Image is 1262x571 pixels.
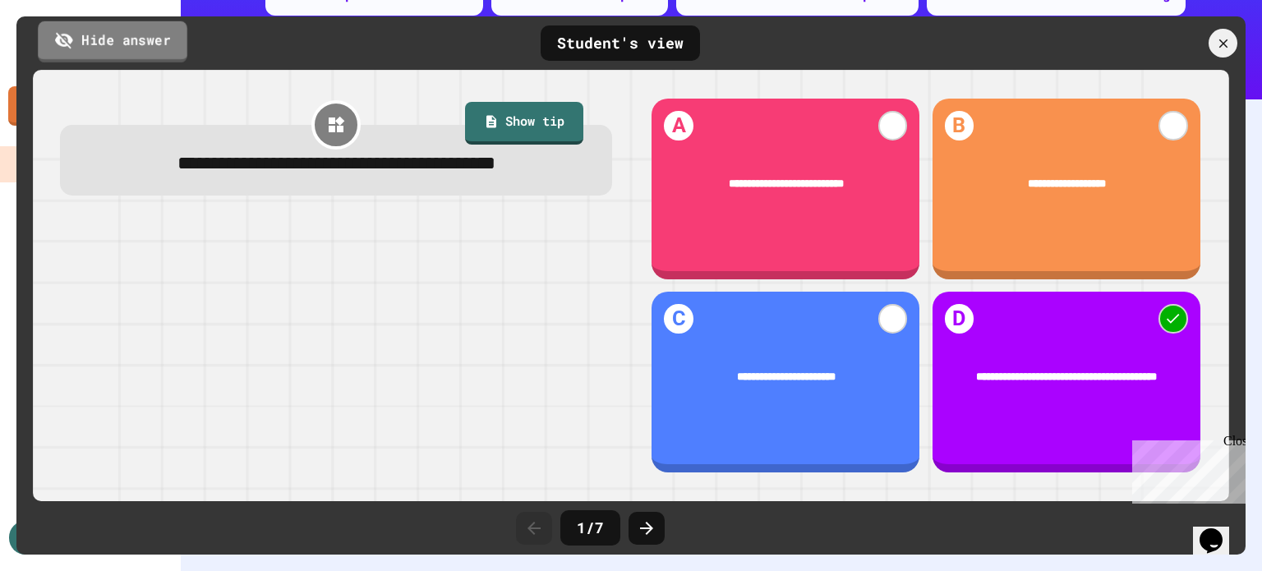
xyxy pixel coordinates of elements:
[465,102,583,145] a: Show tip
[664,111,693,140] h1: A
[664,304,693,333] h1: C
[945,111,974,140] h1: B
[1193,505,1246,555] iframe: chat widget
[945,304,974,333] h1: D
[541,25,700,61] div: Student's view
[7,7,113,104] div: Chat with us now!Close
[38,21,187,62] a: Hide answer
[560,510,620,546] div: 1 / 7
[1126,434,1246,504] iframe: chat widget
